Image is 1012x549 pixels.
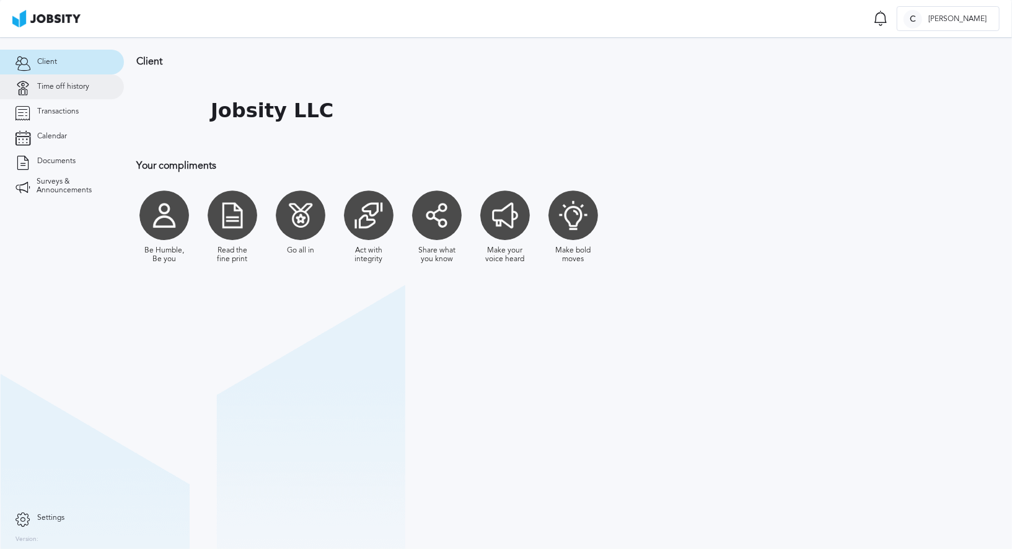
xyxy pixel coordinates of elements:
[37,107,79,116] span: Transactions
[211,99,333,122] h1: Jobsity LLC
[37,177,108,195] span: Surveys & Announcements
[37,83,89,91] span: Time off history
[37,514,64,522] span: Settings
[211,246,254,264] div: Read the fine print
[287,246,314,255] div: Go all in
[552,246,595,264] div: Make bold moves
[37,157,76,166] span: Documents
[483,246,527,264] div: Make your voice heard
[136,160,809,171] h3: Your compliments
[136,56,809,67] h3: Client
[904,10,922,29] div: C
[415,246,459,264] div: Share what you know
[12,10,81,27] img: ab4bad089aa723f57921c736e9817d99.png
[922,15,993,24] span: [PERSON_NAME]
[347,246,390,264] div: Act with integrity
[37,58,57,66] span: Client
[15,536,38,543] label: Version:
[37,132,67,141] span: Calendar
[143,246,186,264] div: Be Humble, Be you
[897,6,1000,31] button: C[PERSON_NAME]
